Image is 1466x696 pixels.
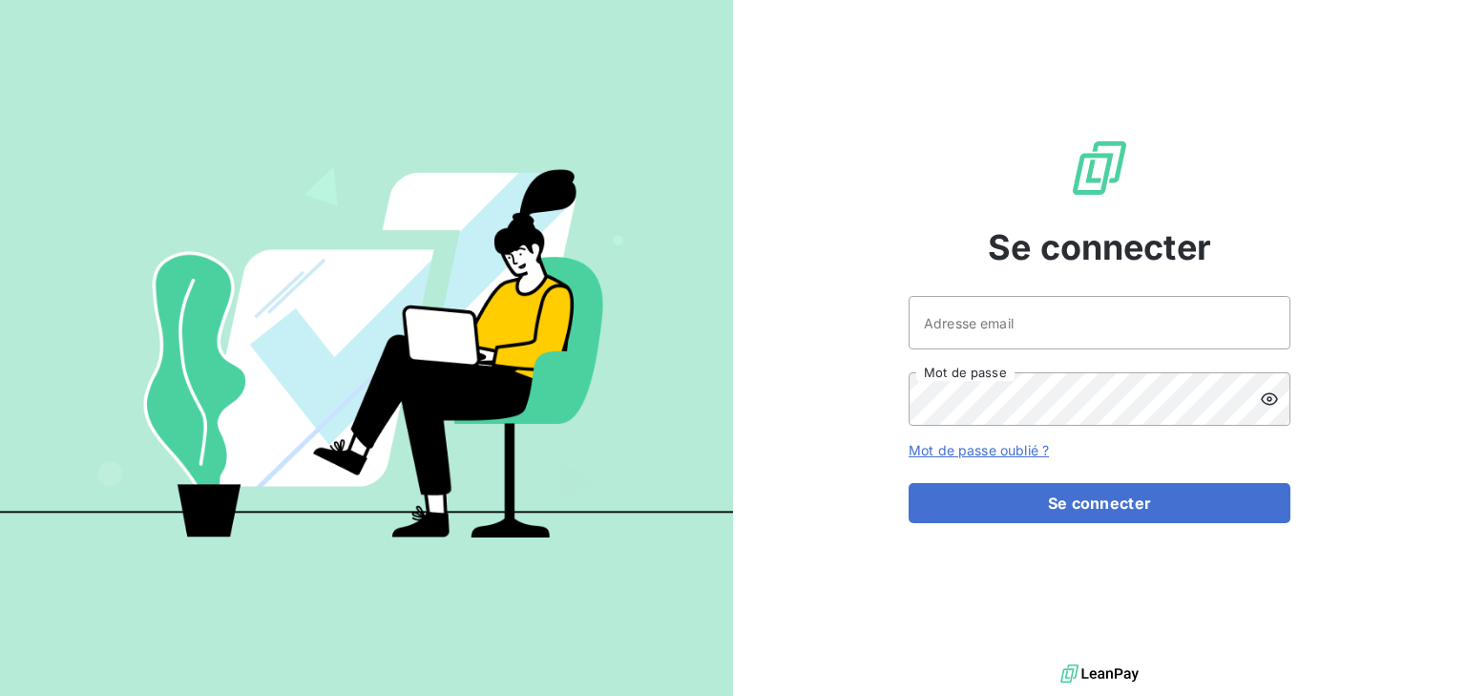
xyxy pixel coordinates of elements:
[988,221,1211,273] span: Se connecter
[909,483,1290,523] button: Se connecter
[1069,137,1130,199] img: Logo LeanPay
[909,296,1290,349] input: placeholder
[909,442,1049,458] a: Mot de passe oublié ?
[1060,660,1139,688] img: logo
